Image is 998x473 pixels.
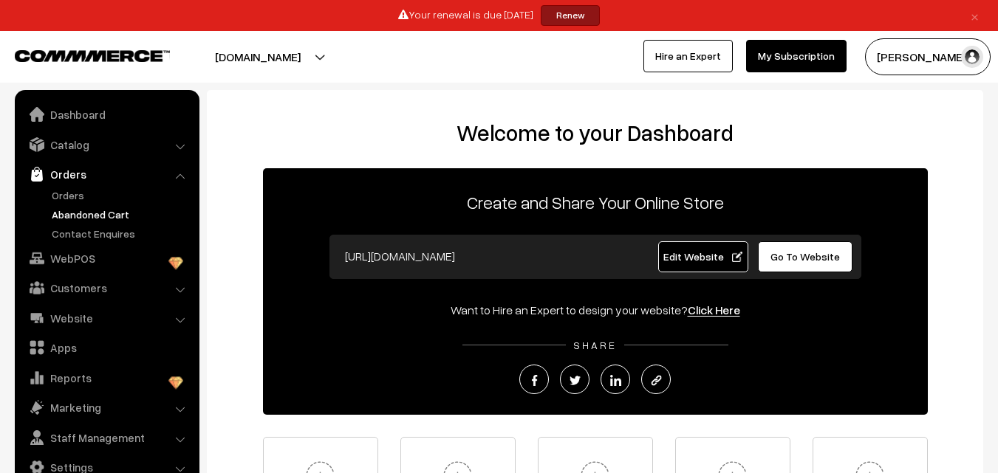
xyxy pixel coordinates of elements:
a: Renew [541,5,600,26]
a: COMMMERCE [15,46,144,63]
a: Contact Enquires [48,226,194,241]
p: Create and Share Your Online Store [263,189,928,215]
a: Staff Management [18,424,194,451]
a: Apps [18,334,194,361]
div: Want to Hire an Expert to design your website? [263,301,928,319]
a: Abandoned Cart [48,207,194,222]
a: Orders [48,187,194,203]
a: Website [18,305,194,331]
a: Hire an Expert [643,40,733,72]
span: Edit Website [663,250,742,263]
a: Customers [18,275,194,301]
a: Orders [18,161,194,187]
a: My Subscription [746,40,847,72]
div: Your renewal is due [DATE] [5,5,993,26]
span: Go To Website [770,250,840,263]
button: [PERSON_NAME] [865,38,991,75]
h2: Welcome to your Dashboard [222,120,968,146]
a: Marketing [18,394,194,421]
a: Dashboard [18,101,194,128]
a: × [965,7,985,24]
a: Reports [18,365,194,391]
a: Catalog [18,131,194,158]
a: Click Here [688,303,740,317]
img: COMMMERCE [15,50,170,61]
a: Edit Website [658,241,748,272]
a: Go To Website [758,241,853,272]
button: [DOMAIN_NAME] [163,38,352,75]
img: user [961,46,983,68]
a: WebPOS [18,245,194,272]
span: SHARE [566,339,624,351]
